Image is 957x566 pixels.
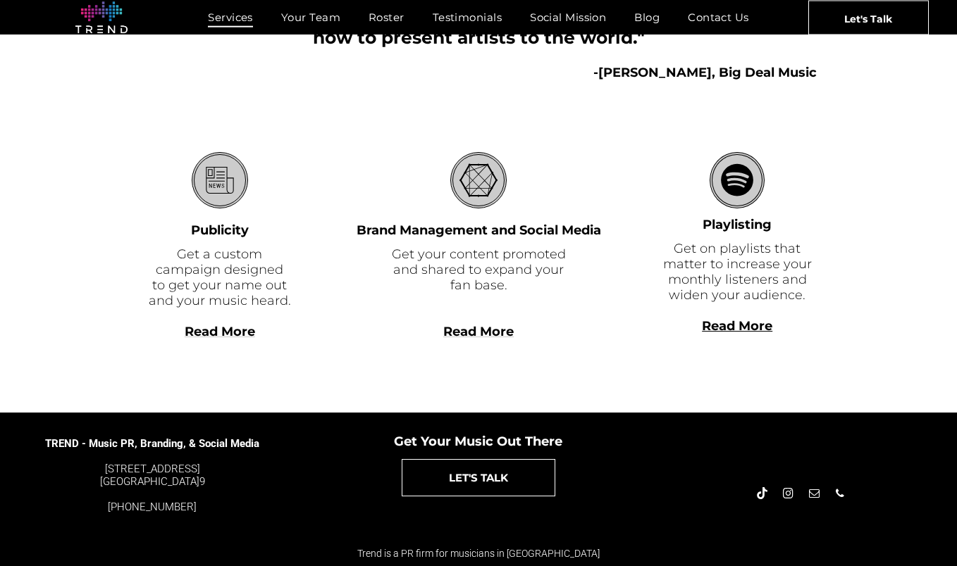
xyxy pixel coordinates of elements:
iframe: Chat Widget [641,23,957,566]
a: Testimonials [419,7,516,27]
a: Roster [354,7,419,27]
span: Let's Talk [844,1,892,36]
a: [STREET_ADDRESS][GEOGRAPHIC_DATA] [100,463,200,488]
a: Social Mission [516,7,620,27]
a: Read More [185,324,255,339]
span: LET'S TALK [449,460,508,496]
div: 9 [44,463,260,488]
font: [STREET_ADDRESS] [GEOGRAPHIC_DATA] [100,463,200,488]
a: Your Team [267,7,354,27]
a: [PHONE_NUMBER] [108,501,197,513]
font: Get a custom campaign designed to get your name out and your music heard. [149,246,291,308]
a: Blog [620,7,674,27]
font: Brand Management and Social Media [357,222,601,238]
font: Get your content promoted and shared to expand your fan base. [392,246,566,293]
font: Publicity [191,222,249,238]
a: Services [194,7,267,27]
span: Trend is a PR firm for musicians in [GEOGRAPHIC_DATA] [357,548,600,559]
img: logo [75,1,128,34]
a: Contact Us [674,7,763,27]
a: LET'S TALK [402,459,555,496]
a: Read More [443,324,514,339]
span: Get Your Music Out There [394,434,562,449]
span: TREND - Music PR, Branding, & Social Media [45,437,259,450]
b: -[PERSON_NAME], Big Deal Music [593,65,817,80]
